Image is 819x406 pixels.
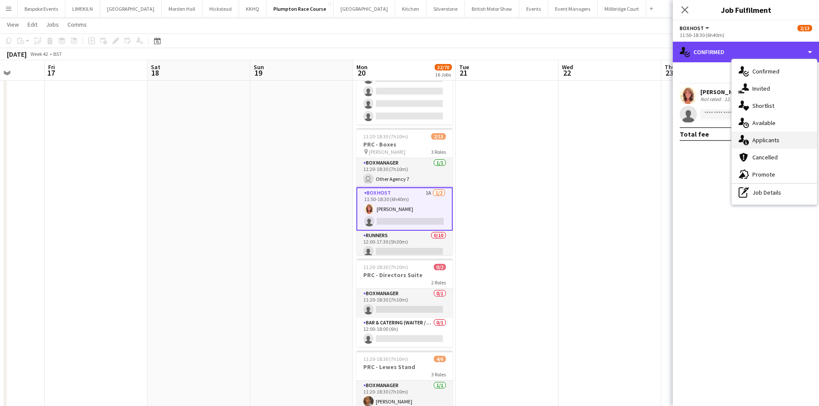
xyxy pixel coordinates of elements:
[700,96,723,103] div: Not rated
[680,25,704,31] span: Box Host
[363,264,408,270] span: 11:20-18:30 (7h10m)
[431,149,446,155] span: 3 Roles
[434,356,446,362] span: 4/6
[7,21,19,28] span: View
[435,64,452,70] span: 32/70
[356,63,368,71] span: Mon
[363,356,408,362] span: 11:20-18:30 (7h10m)
[356,158,453,187] app-card-role: Box Manager1/111:20-18:30 (7h10m) Other Agency 7
[732,184,817,201] div: Job Details
[7,50,27,58] div: [DATE]
[239,0,267,17] button: KKHQ
[356,363,453,371] h3: PRC - Lewes Stand
[150,68,160,78] span: 18
[700,88,757,96] div: [PERSON_NAME]
[680,130,709,138] div: Total fee
[46,21,59,28] span: Jobs
[673,42,819,62] div: Confirmed
[267,0,334,17] button: Plumpton Race Course
[363,133,408,140] span: 11:20-18:30 (7h10m)
[663,68,675,78] span: 23
[752,102,774,110] span: Shortlist
[28,21,37,28] span: Edit
[752,67,779,75] span: Confirmed
[752,171,775,178] span: Promote
[355,68,368,78] span: 20
[65,0,100,17] button: LIMEKILN
[254,63,264,71] span: Sun
[28,51,50,57] span: Week 42
[458,68,469,78] span: 21
[561,68,573,78] span: 22
[723,96,742,103] div: 12.6km
[519,0,548,17] button: Events
[43,19,62,30] a: Jobs
[598,0,646,17] button: Millbridge Court
[3,19,22,30] a: View
[356,259,453,347] app-job-card: 11:20-18:30 (7h10m)0/2PRC - Directors Suite2 RolesBox Manager0/111:20-18:30 (7h10m) Bar & Caterin...
[673,4,819,15] h3: Job Fulfilment
[752,153,778,161] span: Cancelled
[24,19,41,30] a: Edit
[431,371,446,378] span: 3 Roles
[252,68,264,78] span: 19
[64,19,90,30] a: Comms
[395,0,426,17] button: Kitchen
[431,133,446,140] span: 2/13
[548,0,598,17] button: Event Managers
[48,63,55,71] span: Fri
[356,187,453,231] app-card-role: Box Host1A1/211:50-18:30 (6h40m)[PERSON_NAME]
[356,271,453,279] h3: PRC - Directors Suite
[162,0,202,17] button: Morden Hall
[369,149,405,155] span: [PERSON_NAME]
[53,51,62,57] div: BST
[356,318,453,347] app-card-role: Bar & Catering (Waiter / waitress)0/112:00-18:00 (6h)
[680,25,711,31] button: Box Host
[752,119,776,127] span: Available
[752,85,770,92] span: Invited
[202,0,239,17] button: Hickstead
[465,0,519,17] button: British Motor Show
[680,32,812,38] div: 11:50-18:30 (6h40m)
[356,231,453,372] app-card-role: Runners0/1012:00-17:30 (5h30m)
[356,128,453,255] app-job-card: 11:20-18:30 (7h10m)2/13PRC - Boxes [PERSON_NAME]3 RolesBox Manager1/111:20-18:30 (7h10m) Other Ag...
[434,264,446,270] span: 0/2
[435,71,451,78] div: 16 Jobs
[426,0,465,17] button: Silverstone
[334,0,395,17] button: [GEOGRAPHIC_DATA]
[356,289,453,318] app-card-role: Box Manager0/111:20-18:30 (7h10m)
[752,136,779,144] span: Applicants
[67,21,87,28] span: Comms
[562,63,573,71] span: Wed
[18,0,65,17] button: Bespoke Events
[798,25,812,31] span: 2/13
[431,279,446,286] span: 2 Roles
[356,140,453,148] h3: PRC - Boxes
[47,68,55,78] span: 17
[100,0,162,17] button: [GEOGRAPHIC_DATA]
[151,63,160,71] span: Sat
[459,63,469,71] span: Tue
[665,63,675,71] span: Thu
